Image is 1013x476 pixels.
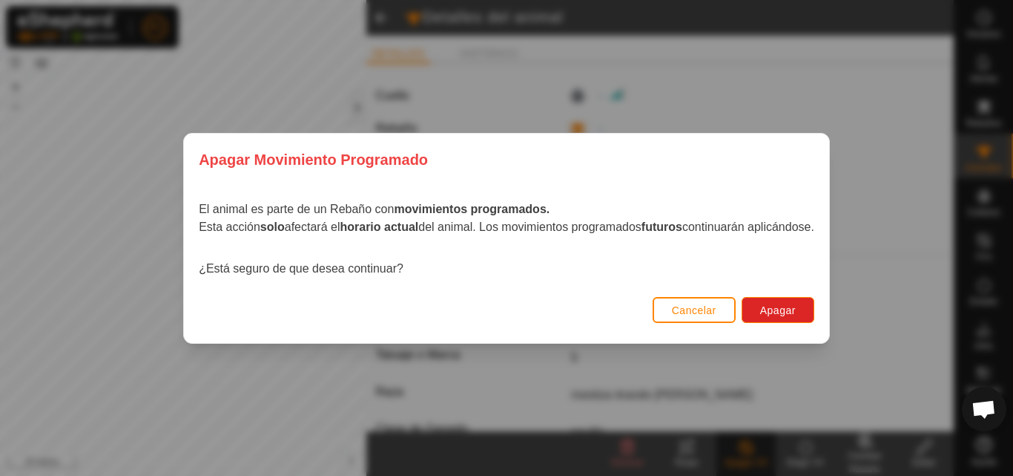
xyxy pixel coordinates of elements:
[199,149,428,171] span: Apagar Movimiento Programado
[672,304,716,316] span: Cancelar
[260,221,285,233] strong: solo
[199,218,814,236] p: Esta acción afectará el del animal. Los movimientos programados continuarán aplicándose.
[199,200,814,218] p: El animal es parte de un Rebaño con
[760,304,796,316] span: Apagar
[962,387,1006,431] div: Chat abierto
[340,221,418,233] strong: horario actual
[641,221,682,233] strong: futuros
[199,260,814,278] p: ¿Está seguro de que desea continuar?
[742,297,814,323] button: Apagar
[394,203,550,215] strong: movimientos programados.
[653,297,736,323] button: Cancelar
